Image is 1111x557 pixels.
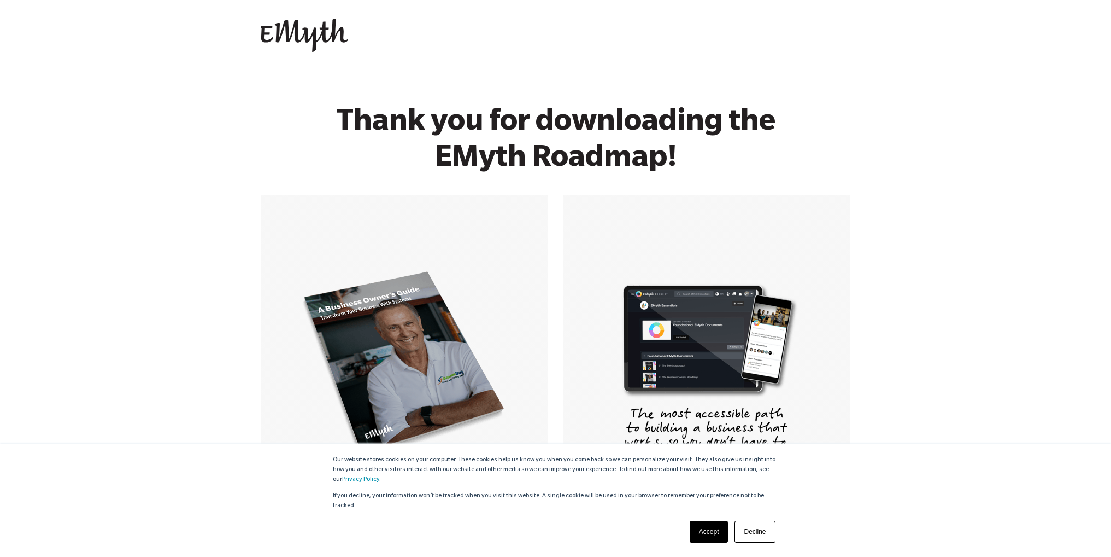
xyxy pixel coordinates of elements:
a: Decline [734,521,775,543]
p: If you decline, your information won’t be tracked when you visit this website. A single cookie wi... [333,491,779,511]
a: Privacy Policy [342,477,379,483]
a: Accept [690,521,728,543]
img: EMyth [261,19,348,53]
h1: Thank you for downloading the EMyth Roadmap! [293,107,818,179]
iframe: Chat Widget [1056,504,1111,557]
p: Our website stores cookies on your computer. These cookies help us know you when you come back so... [333,455,779,485]
img: EMyth Connect Right Hand CTA [611,270,803,462]
img: new_roadmap_cover_093019 [302,270,507,461]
